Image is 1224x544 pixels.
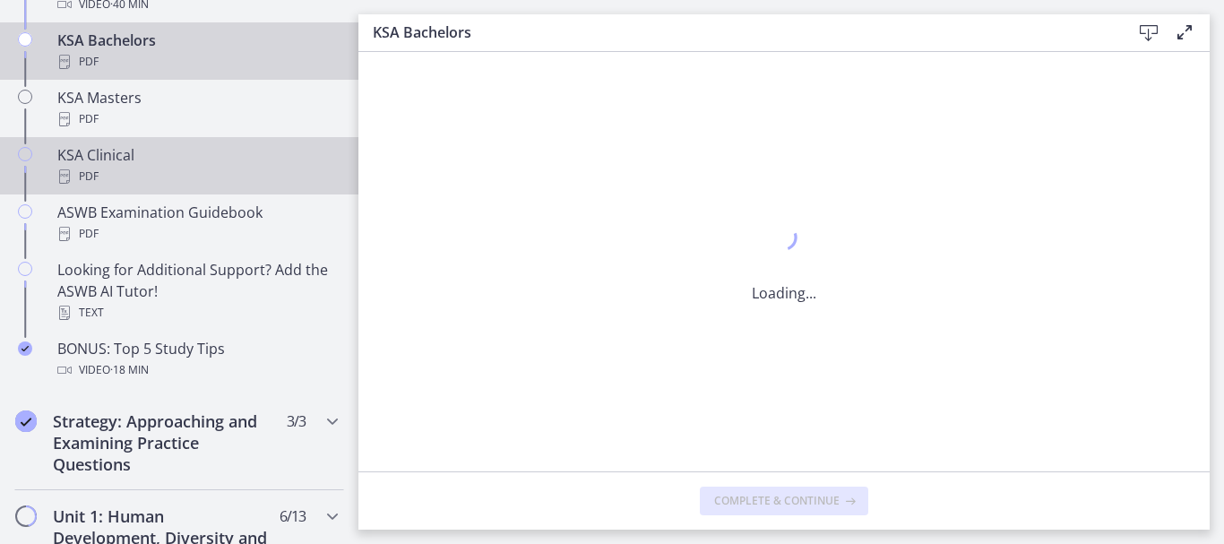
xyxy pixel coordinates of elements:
[57,338,337,381] div: BONUS: Top 5 Study Tips
[57,51,337,73] div: PDF
[373,22,1102,43] h3: KSA Bachelors
[57,202,337,245] div: ASWB Examination Guidebook
[57,302,337,324] div: Text
[714,494,840,508] span: Complete & continue
[15,410,37,432] i: Completed
[752,282,816,304] p: Loading...
[57,359,337,381] div: Video
[57,108,337,130] div: PDF
[53,410,272,475] h2: Strategy: Approaching and Examining Practice Questions
[57,87,337,130] div: KSA Masters
[57,259,337,324] div: Looking for Additional Support? Add the ASWB AI Tutor!
[57,144,337,187] div: KSA Clinical
[752,220,816,261] div: 1
[57,30,337,73] div: KSA Bachelors
[700,487,868,515] button: Complete & continue
[18,341,32,356] i: Completed
[280,505,306,527] span: 6 / 13
[57,166,337,187] div: PDF
[110,359,149,381] span: · 18 min
[287,410,306,432] span: 3 / 3
[57,223,337,245] div: PDF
